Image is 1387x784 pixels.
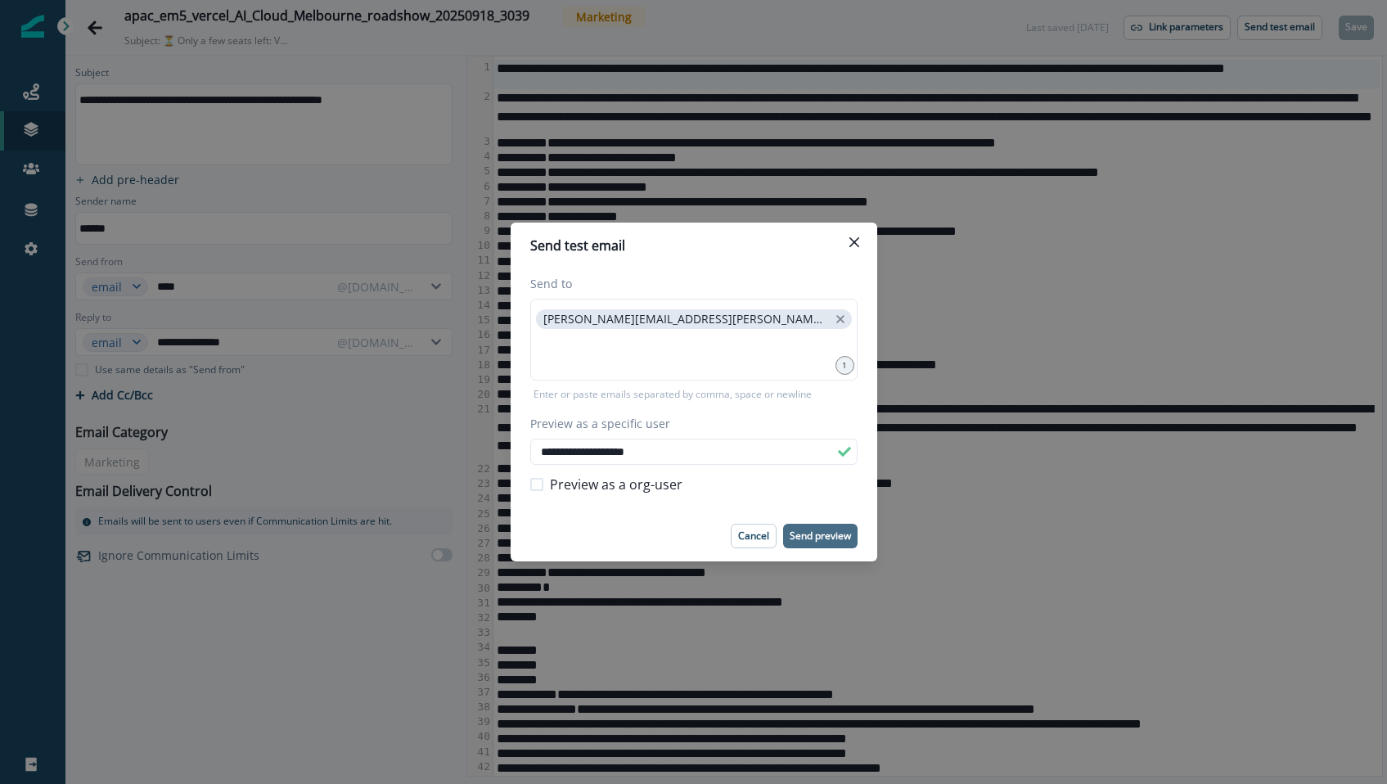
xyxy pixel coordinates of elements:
button: close [833,311,848,327]
button: Close [841,229,867,255]
button: Send preview [783,524,858,548]
p: [PERSON_NAME][EMAIL_ADDRESS][PERSON_NAME][DOMAIN_NAME] [543,313,828,327]
p: Cancel [738,530,769,542]
div: 1 [835,356,854,375]
p: Send test email [530,236,625,255]
button: Cancel [731,524,777,548]
span: Preview as a org-user [550,475,682,494]
label: Send to [530,275,848,292]
label: Preview as a specific user [530,415,848,432]
p: Enter or paste emails separated by comma, space or newline [530,387,815,402]
p: Send preview [790,530,851,542]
